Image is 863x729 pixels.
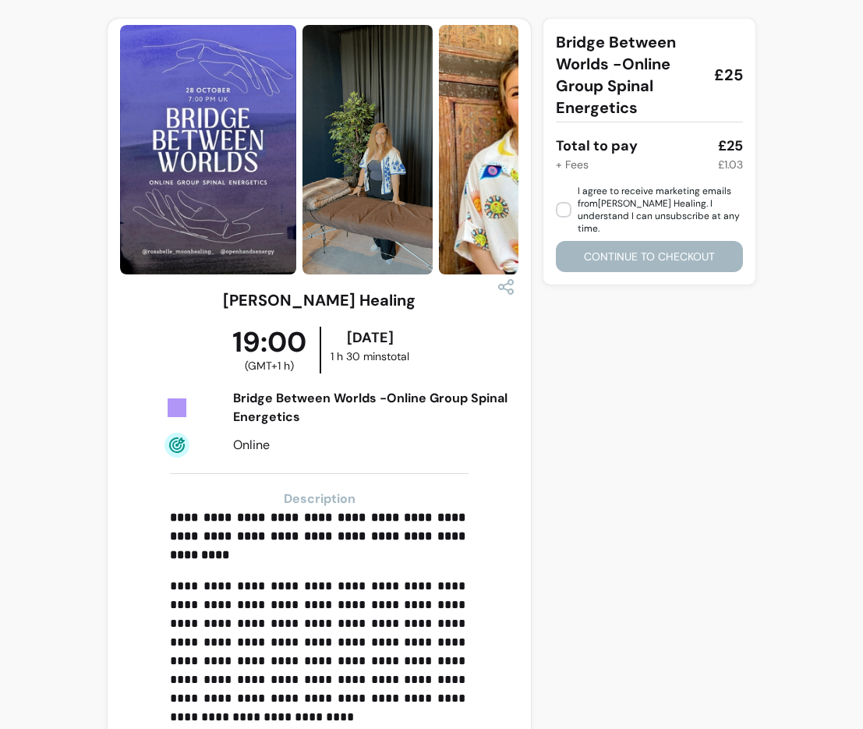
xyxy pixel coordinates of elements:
span: ( GMT+1 h ) [245,358,294,373]
button: Continue to checkout [556,241,742,272]
h3: [PERSON_NAME] Healing [223,289,416,311]
img: https://d3pz9znudhj10h.cloudfront.net/5936ea02-e7c4-4f79-9859-42df949e78e5 [120,25,296,274]
span: £25 [714,64,743,86]
div: [DATE] [324,327,416,349]
div: £1.03 [718,157,743,172]
span: Bridge Between Worlds -Online Group Spinal Energetics [556,31,701,119]
img: https://d3pz9znudhj10h.cloudfront.net/0b4de806-19ec-43b8-9de3-aa0ebd2fc94d [440,25,627,274]
div: Total to pay [556,135,638,157]
div: 1 h 30 mins total [324,349,416,364]
div: £25 [718,135,743,157]
h3: Description [170,490,469,508]
div: Bridge Between Worlds -Online Group Spinal Energetics [233,389,512,426]
img: Tickets Icon [164,395,189,420]
img: https://d3pz9znudhj10h.cloudfront.net/f28bc764-044c-4fc5-8cc6-afe711ce91b3 [302,25,433,274]
div: 19:00 [220,327,320,373]
div: Online [233,436,512,455]
div: + Fees [556,157,589,172]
